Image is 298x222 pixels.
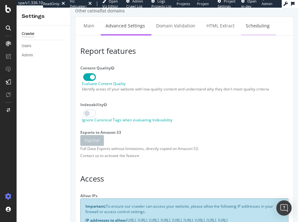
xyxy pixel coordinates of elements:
[33,94,36,100] button: Indexability
[40,58,43,63] button: Content Quality
[11,79,218,84] p: Identify areas of your website with low-quality content and understand why they don't meet qualit...
[15,210,55,215] strong: IP addresses to allow:
[276,200,292,216] div: Open Intercom Messenger
[15,196,35,201] strong: Important:
[10,167,218,175] h3: Access
[11,73,55,79] label: Evaluate Content Quality
[262,1,273,11] span: Admin Page
[10,145,218,151] p: Contact us to activate the feature
[43,1,60,6] div: ReadOnly:
[22,31,66,37] a: Crawler
[5,92,41,100] label: Indexability
[8,9,28,27] a: Main
[5,120,55,127] label: Exports to Amazon S3
[177,1,190,11] span: Projects List
[22,43,31,49] div: Users
[197,1,209,11] span: Project Page
[11,110,102,115] label: Ignore Canonical Tags when evaluating Indexability
[10,39,218,47] h3: Report features
[30,9,79,27] a: Advanced Settings
[170,9,204,27] a: Scheduling
[22,52,33,59] div: Admin
[22,31,34,37] div: Crawler
[10,127,33,138] div: Inactive
[15,210,213,215] p: [URL], [URL], [URL], [URL], [URL], [URL], [URL], [URL], [URL]
[15,196,213,207] p: To ensure our crawler can access your website, please allow the following IP addresses in your fi...
[22,13,65,20] div: Settings
[10,138,128,144] label: Full Data Exports without limitations, directly copied on Amazon S3.
[22,43,66,49] a: Users
[81,9,129,27] a: Domain Validation
[5,183,32,191] label: Allow IPs
[22,52,66,59] a: Admin
[131,9,169,27] a: HTML Extract
[5,55,48,63] label: Content Quality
